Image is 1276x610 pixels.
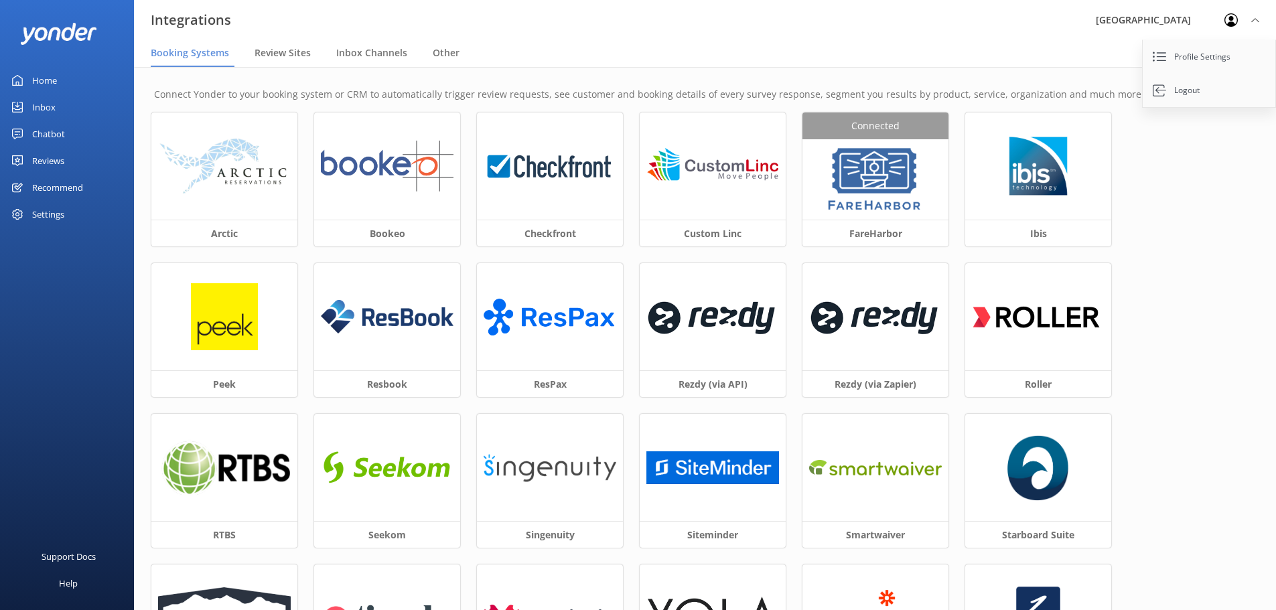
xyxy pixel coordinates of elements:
div: Help [59,570,78,597]
h3: Bookeo [314,220,460,246]
img: 1710292409..png [646,451,779,484]
p: Connect Yonder to your booking system or CRM to automatically trigger review requests, see custom... [154,87,1256,102]
img: 1619647509..png [809,289,942,346]
h3: Rezdy (via API) [640,370,786,397]
h3: Arctic [151,220,297,246]
div: Settings [32,201,64,228]
h3: Rezdy (via Zapier) [802,370,948,397]
h3: Custom Linc [640,220,786,246]
span: Other [433,46,459,60]
h3: Peek [151,370,297,397]
h3: Seekom [314,521,460,548]
img: 1616638368..png [321,442,453,493]
div: Home [32,67,57,94]
img: ResPax [484,291,616,343]
div: Reviews [32,147,64,174]
img: arctic_logo.png [158,137,291,195]
h3: Roller [965,370,1111,397]
img: 1629843345..png [825,146,926,213]
h3: Resbook [314,370,460,397]
img: singenuity_logo.png [484,453,616,483]
div: Support Docs [42,543,96,570]
img: 1756262149..png [1007,434,1069,501]
img: 1624324618..png [646,141,779,192]
img: 1629776749..png [1005,133,1072,200]
h3: Checkfront [477,220,623,246]
h3: Smartwaiver [802,521,948,548]
span: Review Sites [255,46,311,60]
span: Booking Systems [151,46,229,60]
div: Inbox [32,94,56,121]
img: yonder-white-logo.png [20,23,97,45]
img: peek_logo.png [191,283,258,350]
img: 1616660206..png [972,289,1105,346]
h3: Ibis [965,220,1111,246]
h3: Starboard Suite [965,521,1111,548]
div: Connected [802,112,948,139]
img: 1624324537..png [158,439,291,495]
h3: RTBS [151,521,297,548]
img: 1624324453..png [646,289,779,346]
img: resbook_logo.png [321,300,453,333]
img: 1624324865..png [321,141,453,192]
img: 1624323426..png [484,141,616,192]
div: Recommend [32,174,83,201]
div: Chatbot [32,121,65,147]
h3: ResPax [477,370,623,397]
h3: Singenuity [477,521,623,548]
h3: Integrations [151,9,231,31]
span: Inbox Channels [336,46,407,60]
h3: Siteminder [640,521,786,548]
h3: FareHarbor [802,220,948,246]
img: 1650579744..png [809,453,942,483]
